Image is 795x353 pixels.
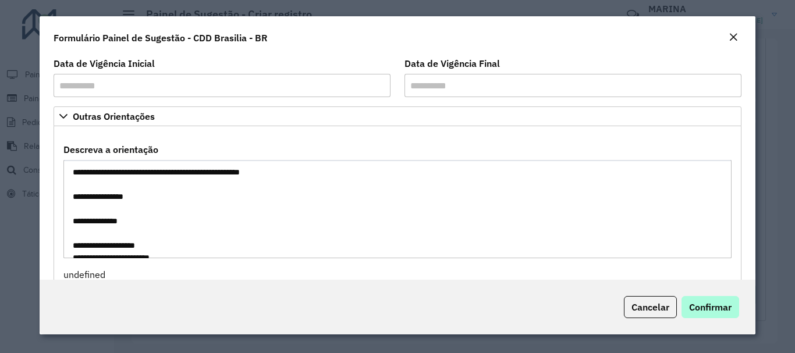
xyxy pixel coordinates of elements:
[631,301,669,313] span: Cancelar
[689,301,732,313] span: Confirmar
[729,33,738,42] em: Fechar
[54,56,155,70] label: Data de Vigência Inicial
[54,31,268,45] h4: Formulário Painel de Sugestão - CDD Brasilia - BR
[725,30,741,45] button: Close
[54,126,741,287] div: Outras Orientações
[63,269,105,280] span: undefined
[73,112,155,121] span: Outras Orientações
[624,296,677,318] button: Cancelar
[63,142,158,156] label: Descreva a orientação
[682,296,739,318] button: Confirmar
[54,106,741,126] a: Outras Orientações
[404,56,500,70] label: Data de Vigência Final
